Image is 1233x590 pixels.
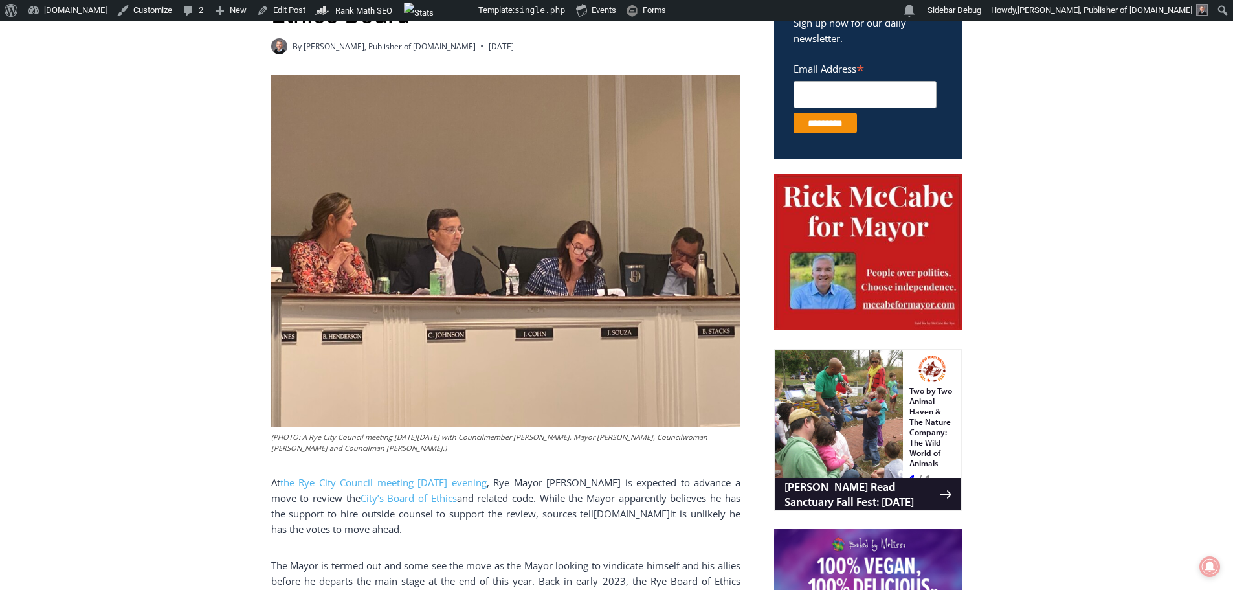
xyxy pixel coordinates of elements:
div: "I learned about the history of a place I’d honestly never considered even as a resident of [GEOG... [327,1,612,126]
figcaption: (PHOTO: A Rye City Council meeting [DATE][DATE] with Councilmember [PERSON_NAME], Mayor [PERSON_N... [271,431,740,454]
img: McCabe for Mayor [774,174,962,331]
a: [PERSON_NAME], Publisher of [DOMAIN_NAME] [304,41,476,52]
a: Author image [271,38,287,54]
a: City’s Board of Ethics [361,492,457,505]
label: Email Address [794,56,937,79]
span: single.php [515,5,565,15]
div: 6 [135,122,141,135]
time: [DATE] [489,40,514,52]
div: 6 [151,122,157,135]
span: [DOMAIN_NAME] [594,507,670,520]
span: By [293,40,302,52]
span: and related code. While the Mayor apparently believes he has the support to hire outside counsel ... [271,492,740,520]
div: Two by Two Animal Haven & The Nature Company: The Wild World of Animals [135,36,181,119]
span: Intern @ [DOMAIN_NAME] [339,129,600,158]
span: Rank Math SEO [335,6,392,16]
a: [PERSON_NAME] Read Sanctuary Fall Fest: [DATE] [1,129,187,161]
span: [PERSON_NAME], Publisher of [DOMAIN_NAME] [1017,5,1192,15]
h4: [PERSON_NAME] Read Sanctuary Fall Fest: [DATE] [10,130,166,160]
img: Views over 48 hours. Click for more Jetpack Stats. [404,3,476,18]
a: Intern @ [DOMAIN_NAME] [311,126,627,161]
img: (PHOTO: The "Gang of Four" Councilwoman Carolina Johnson, Mayor Josh Cohn, Councilwoman Julie Sou... [271,75,740,427]
a: the Rye City Council meeting [DATE] evening [280,476,487,489]
span: At , Rye Mayor [PERSON_NAME] is expected to advance a move to review the [271,476,740,505]
div: / [144,122,148,135]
